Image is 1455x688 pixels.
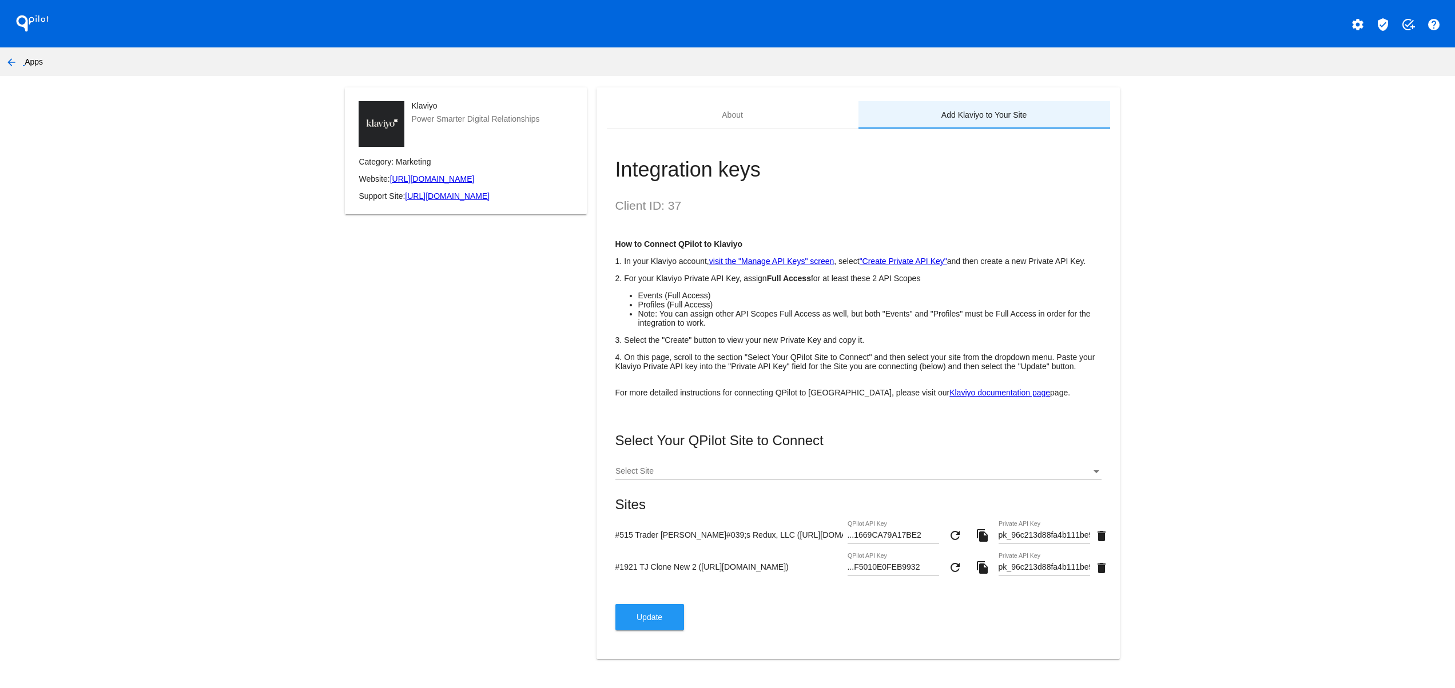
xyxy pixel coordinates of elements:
[1427,18,1441,31] mat-icon: help
[1401,18,1415,31] mat-icon: add_task
[1095,561,1108,575] mat-icon: delete
[615,158,1102,182] h1: Integration keys
[1376,18,1390,31] mat-icon: verified_user
[949,388,1050,397] a: Klaviyo documentation page
[941,110,1027,119] div: Add Klaviyo to Your Site
[615,335,1102,345] p: 3. Select the "Create" button to view your new Private Key and copy it.
[722,110,743,119] div: About
[638,300,1102,309] li: Profiles (Full Access)
[411,101,539,110] mat-card-title: Klaviyo
[637,613,662,622] span: Update
[359,191,573,201] p: Support Site:
[615,199,1102,213] h2: Client ID: 37
[948,561,962,574] mat-icon: refresh
[359,174,573,183] p: Website:
[411,114,539,123] mat-card-subtitle: Power Smarter Digital Relationships
[709,257,834,266] a: visit the "Manage API Keys" screen
[999,563,1090,572] input: Private API Key
[390,174,475,183] a: [URL][DOMAIN_NAME]
[976,529,989,542] mat-icon: file_copy
[638,309,1102,327] li: Note: You can assign other API Scopes Full Access as well, but both "Events" and "Profiles" must ...
[615,497,1102,513] mat-card-title: Sites
[948,529,962,542] mat-icon: refresh
[615,379,1102,397] p: For more detailed instructions for connecting QPilot to [GEOGRAPHIC_DATA], please visit our page.
[5,55,18,69] mat-icon: arrow_back
[615,433,1102,449] mat-card-title: Select Your QPilot Site to Connect
[999,531,1090,540] input: Private API Key
[405,191,490,201] a: [URL][DOMAIN_NAME]
[615,353,1102,371] p: 4. On this page, scroll to the section "Select Your QPilot Site to Connect" and then select your ...
[359,101,404,147] img: d6ec0e2e-78fe-44a8-b0e7-d462f330a0e3
[10,12,55,35] h1: QPilot
[976,561,989,574] mat-icon: file_copy
[767,274,811,283] strong: Full Access
[848,531,939,540] input: QPilot API Key
[638,291,1102,300] li: Events (Full Access)
[615,257,1102,266] p: 1. In your Klaviyo account, , select and then create a new Private API Key.
[860,257,947,266] a: "Create Private API Key"
[359,157,573,166] p: Category: Marketing
[615,604,684,630] button: Update
[615,274,1102,283] p: 2. For your Klaviyo Private API Key, assign for at least these 2 API Scopes
[848,563,939,572] input: QPilot API Key
[1095,529,1108,543] mat-icon: delete
[615,239,742,249] strong: How to Connect QPilot to Klaviyo
[1351,18,1365,31] mat-icon: settings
